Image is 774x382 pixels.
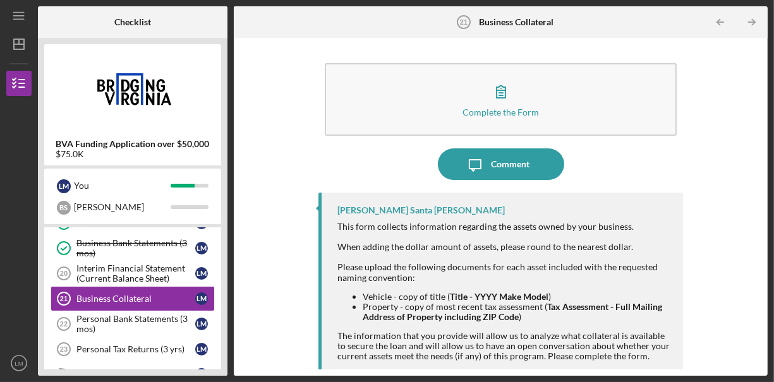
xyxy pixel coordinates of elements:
div: L M [195,267,208,280]
div: Comment [491,148,529,180]
tspan: 22 [60,320,68,328]
b: Checklist [114,17,151,27]
a: 21Business CollateralLM [51,286,215,311]
tspan: 23 [60,345,68,353]
img: Product logo [44,51,221,126]
div: L M [195,242,208,254]
tspan: 20 [60,270,68,277]
tspan: 21 [60,295,68,302]
button: LM [6,350,32,376]
div: L M [195,318,208,330]
tspan: 21 [459,18,467,26]
div: $75.0K [56,149,210,159]
a: 22Personal Bank Statements (3 mos)LM [51,311,215,337]
div: [PERSON_NAME] [74,196,171,218]
div: L M [195,368,208,381]
a: 23Personal Tax Returns (3 yrs)LM [51,337,215,362]
a: Business Bank Statements (3 mos)LM [51,236,215,261]
li: Property - copy of most recent tax assessment ( ) [363,302,671,322]
strong: Tax Assessment - Full Mailing Address of Property including ZIP Code [363,301,662,322]
div: Business Collateral [76,294,195,304]
div: L M [195,343,208,355]
div: Personal Tax Returns (3 yrs) [76,344,195,354]
button: Complete the Form [325,63,677,136]
div: Complete the Form [463,107,539,117]
div: You [74,175,171,196]
div: When adding the dollar amount of assets, please round to the nearest dollar. Please upload the fo... [337,242,671,361]
div: [PERSON_NAME] Santa [PERSON_NAME] [337,205,505,215]
div: Personal Bank Statements (3 mos) [76,314,195,334]
div: Interim Financial Statement (Current Balance Sheet) [76,263,195,284]
div: This form collects information regarding the assets owned by your business. [337,222,671,232]
strong: Title - YYYY Make Model [450,291,548,302]
div: Business Bank Statements (3 mos) [76,238,195,258]
text: LM [15,360,23,367]
button: Comment [438,148,564,180]
a: 20Interim Financial Statement (Current Balance Sheet)LM [51,261,215,286]
div: L M [195,292,208,305]
b: Business Collateral [480,17,554,27]
li: Vehicle - copy of title ( ) [363,292,671,302]
div: L M [57,179,71,193]
div: B S [57,201,71,215]
b: BVA Funding Application over $50,000 [56,139,210,149]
